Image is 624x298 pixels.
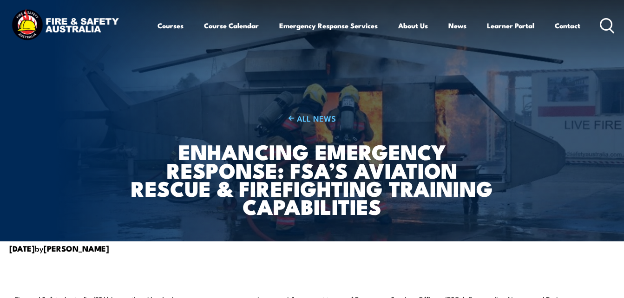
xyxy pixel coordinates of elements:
[555,14,580,37] a: Contact
[9,242,35,254] strong: [DATE]
[398,14,428,37] a: About Us
[129,113,495,123] a: ALL NEWS
[158,14,184,37] a: Courses
[448,14,466,37] a: News
[129,142,495,215] h1: Enhancing Emergency Response: FSA’s Aviation Rescue & Firefighting Training Capabilities
[204,14,259,37] a: Course Calendar
[487,14,534,37] a: Learner Portal
[9,242,109,254] span: by
[44,242,109,254] strong: [PERSON_NAME]
[279,14,378,37] a: Emergency Response Services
